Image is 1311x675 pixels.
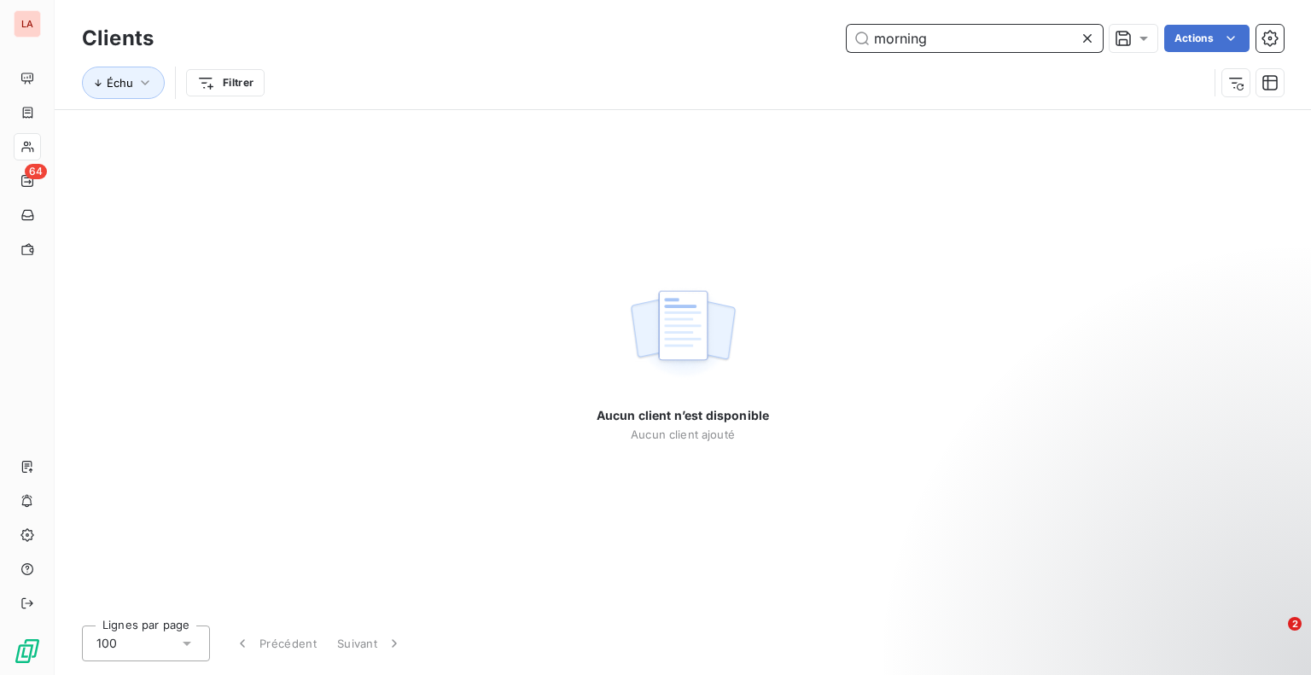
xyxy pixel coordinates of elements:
span: Échu [107,76,133,90]
h3: Clients [82,23,154,54]
span: Aucun client n’est disponible [597,407,769,424]
span: Aucun client ajouté [631,428,735,441]
img: Logo LeanPay [14,637,41,665]
button: Suivant [327,626,413,661]
button: Échu [82,67,165,99]
span: 100 [96,635,117,652]
span: 64 [25,164,47,179]
iframe: Intercom live chat [1253,617,1294,658]
div: LA [14,10,41,38]
iframe: Intercom notifications message [970,509,1311,629]
span: 2 [1288,617,1302,631]
button: Actions [1164,25,1250,52]
button: Filtrer [186,69,265,96]
input: Rechercher [847,25,1103,52]
img: empty state [628,281,737,387]
button: Précédent [224,626,327,661]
